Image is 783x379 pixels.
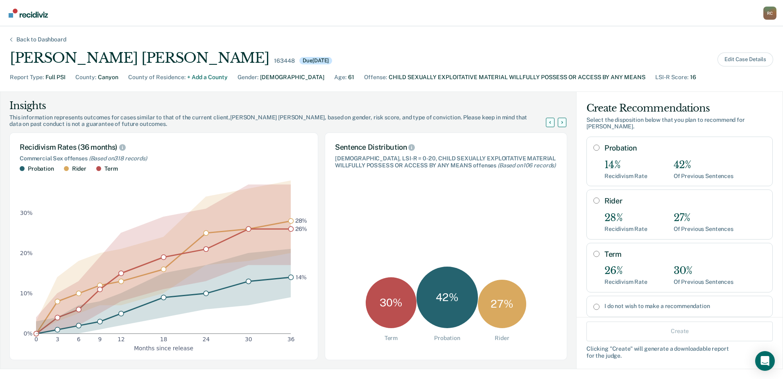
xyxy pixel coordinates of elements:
g: x-axis label [134,345,193,351]
text: 3 [56,336,59,342]
text: 12 [118,336,125,342]
text: 20% [20,249,33,256]
div: 163448 [274,57,294,64]
div: [DEMOGRAPHIC_DATA] [260,73,324,82]
img: Recidiviz [9,9,48,18]
div: Age : [334,73,346,82]
div: LSI-R Score : [655,73,688,82]
div: Report Type : [10,73,44,82]
div: 61 [348,73,354,82]
div: Offense : [364,73,387,82]
button: Edit Case Details [717,53,773,66]
text: 26% [295,225,308,232]
div: 28% [604,212,647,224]
span: (Based on 106 records ) [498,162,556,169]
g: dot [34,218,294,336]
div: Gender : [238,73,258,82]
div: Rider [495,335,509,342]
text: 36 [287,336,295,342]
div: Sentence Distribution [335,143,557,152]
div: County of Residence : [128,73,186,82]
div: Of Previous Sentences [674,279,733,285]
div: Open Intercom Messenger [755,351,775,371]
div: Recidivism Rates (36 months) [20,143,308,152]
label: I do not wish to make a recommendation [604,303,766,310]
text: 9 [98,336,102,342]
div: CHILD SEXUALLY EXPLOITATIVE MATERIAL WILLFULLY POSSESS OR ACCESS BY ANY MEANS [389,73,645,82]
div: R C [763,7,776,20]
div: Full PSI [45,73,66,82]
label: Rider [604,196,766,205]
div: Clicking " Create " will generate a downloadable report for the judge. [586,345,773,359]
div: 14% [604,159,647,171]
div: Probation [434,335,460,342]
div: Term [385,335,398,342]
div: Back to Dashboard [7,36,76,43]
div: 26% [604,265,647,277]
g: y-axis tick label [20,209,33,336]
text: 0% [24,330,33,337]
text: 30 [245,336,252,342]
div: [DEMOGRAPHIC_DATA], LSI-R = 0-20, CHILD SEXUALLY EXPLOITATIVE MATERIAL WILLFULLY POSSESS OR ACCES... [335,155,557,169]
text: 24 [202,336,210,342]
div: Recidivism Rate [604,226,647,233]
div: Of Previous Sentences [674,173,733,180]
g: x-axis tick label [34,336,294,342]
text: 6 [77,336,81,342]
label: Term [604,250,766,259]
div: Term [104,165,118,172]
div: 30% [674,265,733,277]
button: Profile dropdown button [763,7,776,20]
div: Of Previous Sentences [674,226,733,233]
div: This information represents outcomes for cases similar to that of the current client, [PERSON_NAM... [9,114,556,128]
text: 14% [296,274,307,280]
div: Canyon [98,73,118,82]
span: (Based on 318 records ) [89,155,147,162]
g: text [295,217,308,280]
div: 27 % [478,280,526,328]
text: 28% [295,217,308,224]
label: Probation [604,144,766,153]
div: [PERSON_NAME] [PERSON_NAME] [10,50,269,66]
div: 16 [690,73,696,82]
div: + Add a County [187,73,228,82]
div: Probation [28,165,54,172]
div: Rider [72,165,86,172]
text: 0 [34,336,38,342]
div: 27% [674,212,733,224]
div: Due [DATE] [299,57,332,64]
text: 10% [20,290,33,296]
div: Select the disposition below that you plan to recommend for [PERSON_NAME] . [586,116,773,130]
div: Create Recommendations [586,102,773,115]
div: Recidivism Rate [604,173,647,180]
g: area [36,180,291,333]
div: Recidivism Rate [604,279,647,285]
text: 30% [20,209,33,216]
div: Commercial Sex offenses [20,155,308,162]
div: County : [75,73,96,82]
div: 42 % [416,267,478,328]
button: Create [586,321,773,341]
text: 18 [160,336,167,342]
div: Insights [9,99,556,112]
div: 30 % [366,277,416,328]
text: Months since release [134,345,193,351]
div: 42% [674,159,733,171]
